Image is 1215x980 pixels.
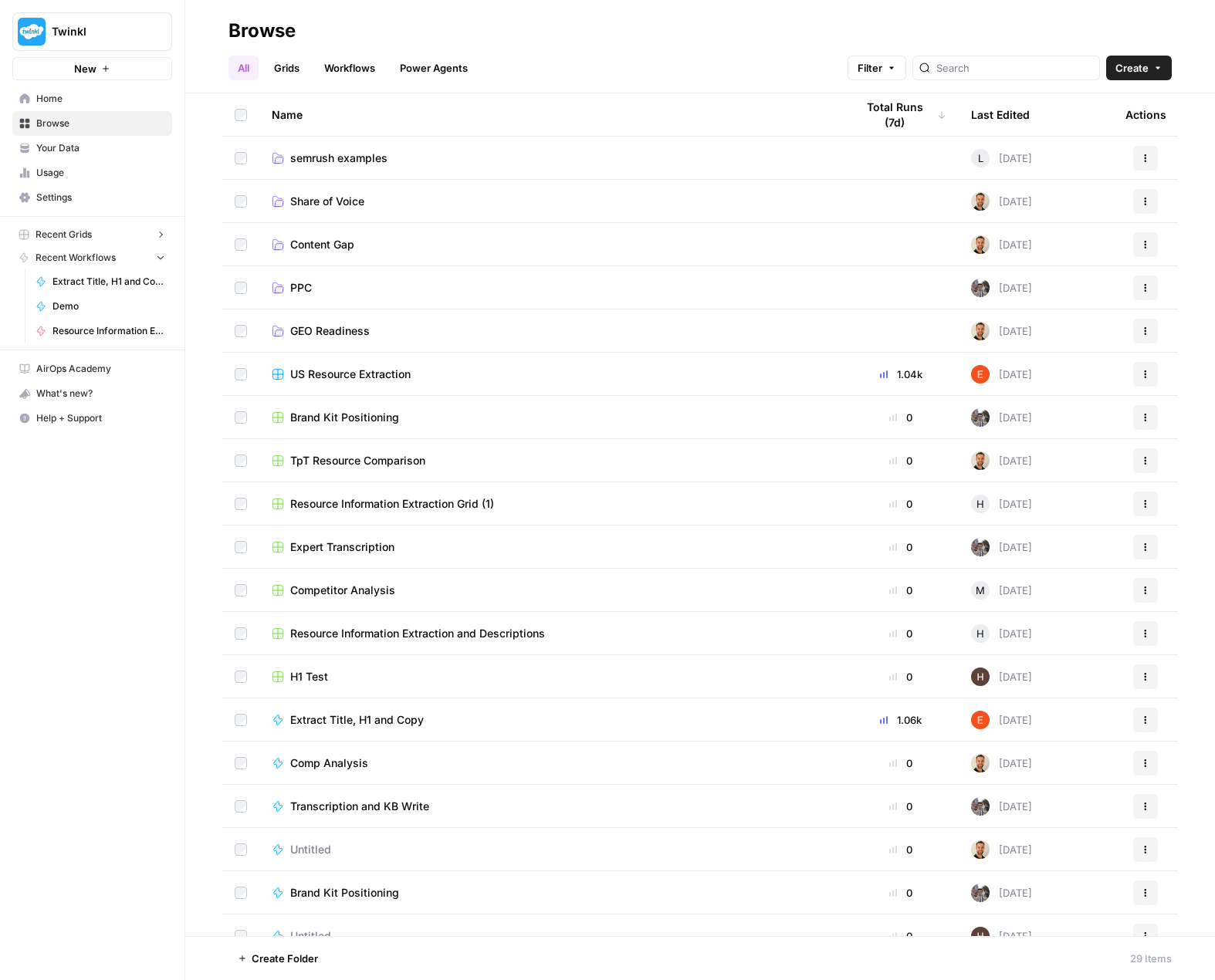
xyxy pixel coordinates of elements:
[1130,951,1172,966] div: 29 Items
[12,223,172,246] button: Recent Grids
[855,626,946,641] div: 0
[971,235,990,254] img: ggqkytmprpadj6gr8422u7b6ymfp
[971,279,990,297] img: a2mlt6f1nb2jhzcjxsuraj5rj4vi
[290,755,368,771] span: Comp Analysis
[855,799,946,814] div: 0
[18,18,46,46] img: Twinkl Logo
[290,626,545,641] span: Resource Information Extraction and Descriptions
[272,885,831,901] a: Brand Kit Positioning
[36,166,165,180] span: Usage
[36,191,165,204] span: Settings
[265,56,309,80] a: Grids
[290,237,354,252] span: Content Gap
[52,275,165,289] span: Extract Title, H1 and Copy
[12,57,172,80] button: New
[290,280,312,296] span: PPC
[12,86,172,111] a: Home
[272,755,831,771] a: Comp Analysis
[272,842,831,857] a: Untitled
[971,451,990,470] img: ggqkytmprpadj6gr8422u7b6ymfp
[12,246,172,269] button: Recent Workflows
[855,496,946,512] div: 0
[1106,56,1172,80] button: Create
[971,235,1032,254] div: [DATE]
[228,56,259,80] a: All
[391,56,477,80] a: Power Agents
[290,150,388,166] span: semrush examples
[290,367,411,382] span: US Resource Extraction
[272,626,831,641] a: Resource Information Extraction and Descriptions
[971,797,990,816] img: a2mlt6f1nb2jhzcjxsuraj5rj4vi
[290,496,494,512] span: Resource Information Extraction Grid (1)
[12,381,172,406] button: What's new?
[290,453,425,468] span: TpT Resource Comparison
[855,367,946,382] div: 1.04k
[971,451,1032,470] div: [DATE]
[971,840,1032,859] div: [DATE]
[52,324,165,338] span: Resource Information Extraction
[978,150,983,166] span: L
[29,269,172,294] a: Extract Title, H1 and Copy
[1115,60,1149,76] span: Create
[1125,93,1166,136] div: Actions
[855,928,946,944] div: 0
[272,453,831,468] a: TpT Resource Comparison
[272,194,831,209] a: Share of Voice
[971,884,990,902] img: a2mlt6f1nb2jhzcjxsuraj5rj4vi
[855,885,946,901] div: 0
[290,928,331,944] span: Untitled
[971,322,990,340] img: ggqkytmprpadj6gr8422u7b6ymfp
[971,884,1032,902] div: [DATE]
[36,228,92,242] span: Recent Grids
[12,357,172,381] a: AirOps Academy
[855,410,946,425] div: 0
[272,539,831,555] a: Expert Transcription
[290,842,331,857] span: Untitled
[29,294,172,319] a: Demo
[971,149,1032,167] div: [DATE]
[52,24,145,39] span: Twinkl
[855,583,946,598] div: 0
[971,754,1032,772] div: [DATE]
[971,711,990,729] img: 8y9pl6iujm21he1dbx14kgzmrglr
[855,453,946,468] div: 0
[272,410,831,425] a: Brand Kit Positioning
[976,626,984,641] span: H
[12,406,172,431] button: Help + Support
[936,60,1093,76] input: Search
[855,755,946,771] div: 0
[855,539,946,555] div: 0
[971,408,1032,427] div: [DATE]
[228,946,327,971] button: Create Folder
[272,669,831,684] a: H1 Test
[36,251,116,265] span: Recent Workflows
[228,19,296,43] div: Browse
[12,111,172,136] a: Browse
[971,667,990,686] img: 436bim7ufhw3ohwxraeybzubrpb8
[971,711,1032,729] div: [DATE]
[272,799,831,814] a: Transcription and KB Write
[290,583,395,598] span: Competitor Analysis
[272,93,831,136] div: Name
[971,365,990,384] img: 8y9pl6iujm21he1dbx14kgzmrglr
[971,93,1030,136] div: Last Edited
[855,842,946,857] div: 0
[971,408,990,427] img: a2mlt6f1nb2jhzcjxsuraj5rj4vi
[971,927,1032,945] div: [DATE]
[290,885,399,901] span: Brand Kit Positioning
[29,319,172,343] a: Resource Information Extraction
[290,410,399,425] span: Brand Kit Positioning
[971,927,990,945] img: 436bim7ufhw3ohwxraeybzubrpb8
[855,712,946,728] div: 1.06k
[971,624,1032,643] div: [DATE]
[315,56,384,80] a: Workflows
[36,141,165,155] span: Your Data
[36,92,165,106] span: Home
[971,667,1032,686] div: [DATE]
[971,581,1032,600] div: [DATE]
[272,280,831,296] a: PPC
[971,538,990,556] img: a2mlt6f1nb2jhzcjxsuraj5rj4vi
[971,538,1032,556] div: [DATE]
[12,185,172,210] a: Settings
[74,61,96,76] span: New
